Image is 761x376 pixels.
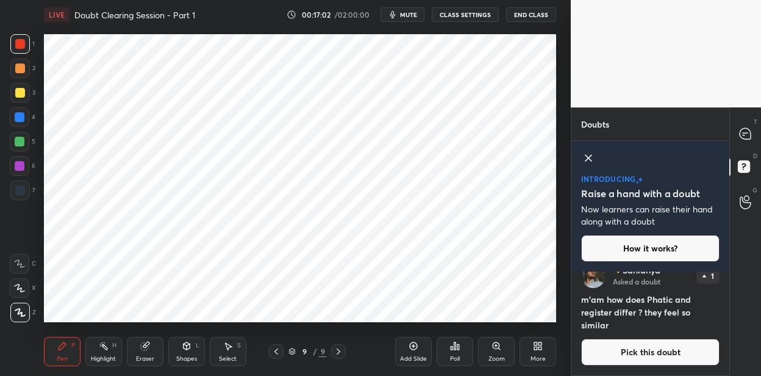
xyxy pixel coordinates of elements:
[638,177,643,183] img: large-star.026637fe.svg
[10,156,35,176] div: 6
[57,356,68,362] div: Pen
[636,181,639,184] img: small-star.76a44327.svg
[752,186,757,195] p: G
[10,107,35,127] div: 4
[10,83,35,103] div: 3
[10,34,35,54] div: 1
[196,342,199,349] div: L
[298,348,310,355] div: 9
[71,342,75,349] div: P
[10,254,36,273] div: C
[136,356,154,362] div: Eraser
[488,356,505,362] div: Zoom
[381,7,424,22] button: mute
[219,356,237,362] div: Select
[711,272,714,280] p: 1
[44,7,70,22] div: LIVE
[613,267,620,273] img: no-rating-badge.077c3623.svg
[506,7,556,22] button: End Class
[581,235,720,262] button: How it works?
[623,266,660,275] p: Sanidhya
[581,339,720,366] button: Pick this doubt
[613,277,660,286] p: Asked a doubt
[581,175,636,183] p: introducing
[581,203,720,228] p: Now learners can raise their hand along with a doubt
[91,356,116,362] div: Highlight
[754,117,757,126] p: T
[571,108,619,140] p: Doubts
[10,59,35,78] div: 2
[432,7,499,22] button: CLASS SETTINGS
[400,356,427,362] div: Add Slide
[450,356,460,362] div: Poll
[176,356,197,362] div: Shapes
[74,9,195,21] h4: Doubt Clearing Session - Part 1
[400,10,417,19] span: mute
[531,356,546,362] div: More
[313,348,316,355] div: /
[319,346,326,357] div: 9
[571,272,729,376] div: grid
[581,186,700,201] h5: Raise a hand with a doubt
[581,293,720,331] h4: m'am how does Phatic and register differ ? they feel so similar
[10,181,35,200] div: 7
[237,342,241,349] div: S
[753,151,757,161] p: D
[112,342,116,349] div: H
[10,132,35,151] div: 5
[581,264,606,288] img: 731af4d50a924cfcacbdd0ae77040319.jpg
[10,303,36,322] div: Z
[10,278,36,298] div: X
